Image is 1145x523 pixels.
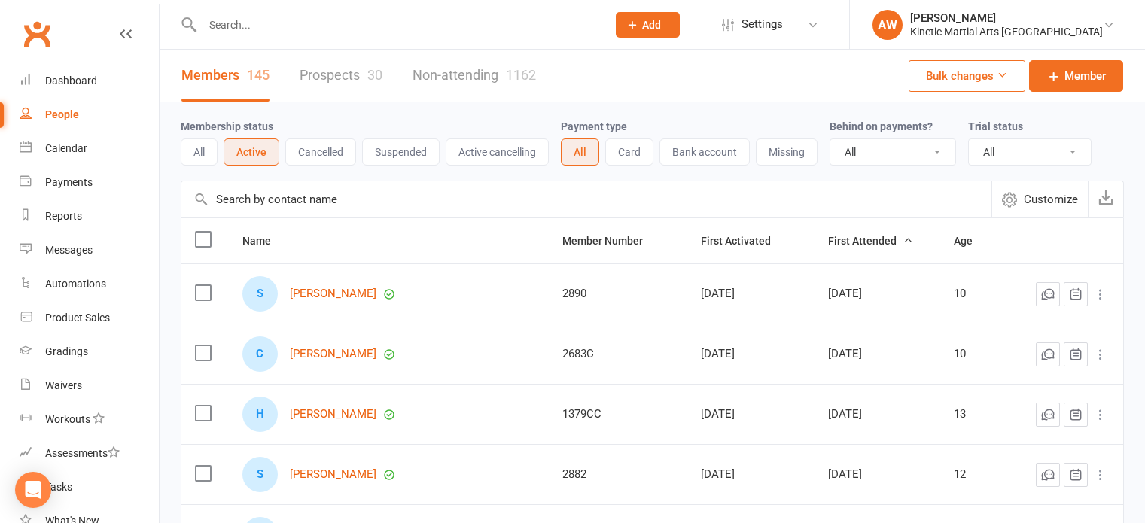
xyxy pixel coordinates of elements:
a: Clubworx [18,15,56,53]
a: Assessments [20,436,159,470]
div: 2890 [562,287,675,300]
a: People [20,98,159,132]
button: All [561,138,599,166]
button: Active cancelling [446,138,549,166]
div: 10 [954,348,997,360]
button: Bulk changes [909,60,1025,92]
label: Membership status [181,120,273,132]
button: First Attended [828,232,913,250]
div: [DATE] [828,408,927,421]
div: Payments [45,176,93,188]
button: Active [224,138,279,166]
a: Workouts [20,403,159,436]
button: Customize [991,181,1088,217]
div: Assessments [45,447,120,459]
button: Bank account [659,138,750,166]
div: 1379CC [562,408,675,421]
a: Prospects30 [300,50,382,102]
a: Payments [20,166,159,199]
button: Cancelled [285,138,356,166]
a: Messages [20,233,159,267]
div: [PERSON_NAME] [910,11,1103,25]
div: 145 [247,67,270,83]
div: Reports [45,210,82,222]
a: Reports [20,199,159,233]
div: People [45,108,79,120]
span: Settings [742,8,783,41]
div: 10 [954,287,997,300]
div: 1162 [506,67,536,83]
div: Tasks [45,481,72,493]
a: [PERSON_NAME] [290,408,376,421]
div: Stella [242,276,278,312]
div: [DATE] [701,408,801,421]
button: Suspended [362,138,440,166]
a: Waivers [20,369,159,403]
a: [PERSON_NAME] [290,468,376,481]
div: Calendar [45,142,87,154]
a: [PERSON_NAME] [290,348,376,360]
input: Search... [198,14,596,35]
span: Name [242,235,288,247]
div: Claire [242,336,278,372]
div: [DATE] [701,468,801,481]
a: Non-attending1162 [413,50,536,102]
span: Member Number [562,235,659,247]
div: Gradings [45,345,88,357]
span: Customize [1024,190,1078,208]
span: Member [1064,67,1106,85]
div: 2683C [562,348,675,360]
a: Calendar [20,132,159,166]
a: [PERSON_NAME] [290,287,376,300]
div: Messages [45,244,93,256]
label: Payment type [561,120,627,132]
div: 13 [954,408,997,421]
div: Samuel [242,457,278,492]
div: Product Sales [45,312,110,324]
div: [DATE] [828,348,927,360]
a: Product Sales [20,301,159,335]
a: Dashboard [20,64,159,98]
input: Search by contact name [181,181,991,217]
span: Age [954,235,989,247]
a: Automations [20,267,159,301]
div: Waivers [45,379,82,391]
a: Members145 [181,50,270,102]
button: Member Number [562,232,659,250]
div: [DATE] [701,287,801,300]
span: First Activated [701,235,787,247]
span: Add [642,19,661,31]
button: Missing [756,138,818,166]
div: Open Intercom Messenger [15,472,51,508]
button: First Activated [701,232,787,250]
button: All [181,138,218,166]
div: [DATE] [828,287,927,300]
button: Name [242,232,288,250]
div: Kinetic Martial Arts [GEOGRAPHIC_DATA] [910,25,1103,38]
button: Add [616,12,680,38]
div: [DATE] [828,468,927,481]
div: Automations [45,278,106,290]
button: Age [954,232,989,250]
div: 2882 [562,468,675,481]
button: Card [605,138,653,166]
label: Behind on payments? [830,120,933,132]
a: Member [1029,60,1123,92]
div: 30 [367,67,382,83]
a: Tasks [20,470,159,504]
div: [DATE] [701,348,801,360]
div: Hamish [242,397,278,432]
label: Trial status [968,120,1023,132]
div: 12 [954,468,997,481]
div: AW [872,10,903,40]
a: Gradings [20,335,159,369]
div: Workouts [45,413,90,425]
div: Dashboard [45,74,97,87]
span: First Attended [828,235,913,247]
